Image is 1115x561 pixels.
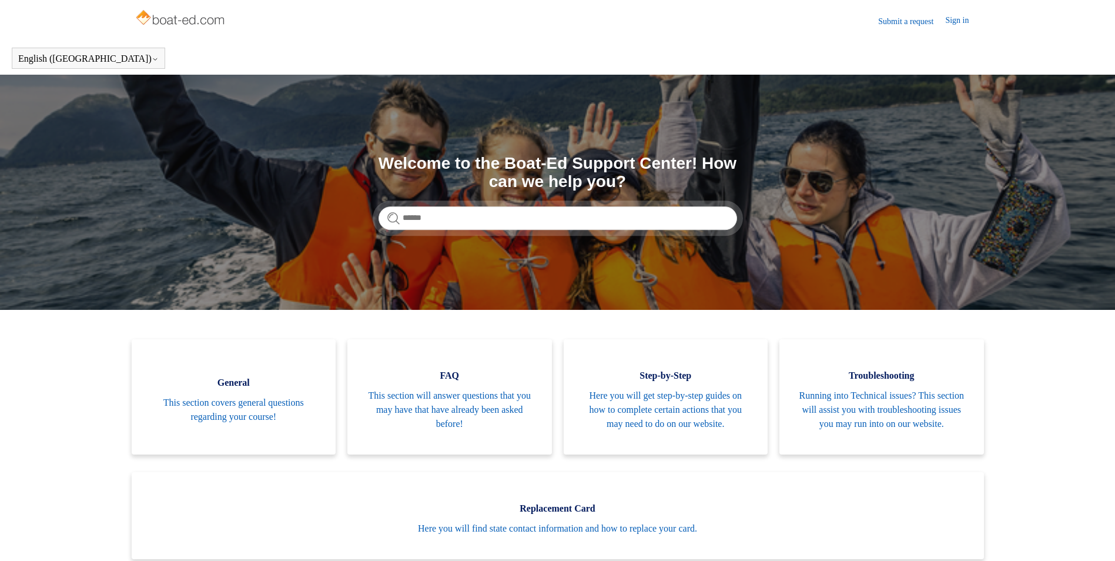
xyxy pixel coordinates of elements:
span: Here you will find state contact information and how to replace your card. [149,522,966,536]
span: FAQ [365,369,534,383]
span: Step-by-Step [581,369,751,383]
input: Search [379,206,737,230]
span: Troubleshooting [797,369,966,383]
span: Running into Technical issues? This section will assist you with troubleshooting issues you may r... [797,389,966,431]
button: English ([GEOGRAPHIC_DATA]) [18,54,159,64]
a: Troubleshooting Running into Technical issues? This section will assist you with troubleshooting ... [779,339,984,455]
a: Replacement Card Here you will find state contact information and how to replace your card. [132,472,984,559]
span: This section covers general questions regarding your course! [149,396,319,424]
span: This section will answer questions that you may have that have already been asked before! [365,389,534,431]
div: Live chat [1076,522,1106,552]
span: General [149,376,319,390]
a: General This section covers general questions regarding your course! [132,339,336,455]
img: Boat-Ed Help Center home page [135,7,228,31]
span: Here you will get step-by-step guides on how to complete certain actions that you may need to do ... [581,389,751,431]
a: Sign in [945,14,980,28]
a: Submit a request [878,15,945,28]
a: Step-by-Step Here you will get step-by-step guides on how to complete certain actions that you ma... [564,339,768,455]
h1: Welcome to the Boat-Ed Support Center! How can we help you? [379,155,737,191]
a: FAQ This section will answer questions that you may have that have already been asked before! [347,339,552,455]
span: Replacement Card [149,502,966,516]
